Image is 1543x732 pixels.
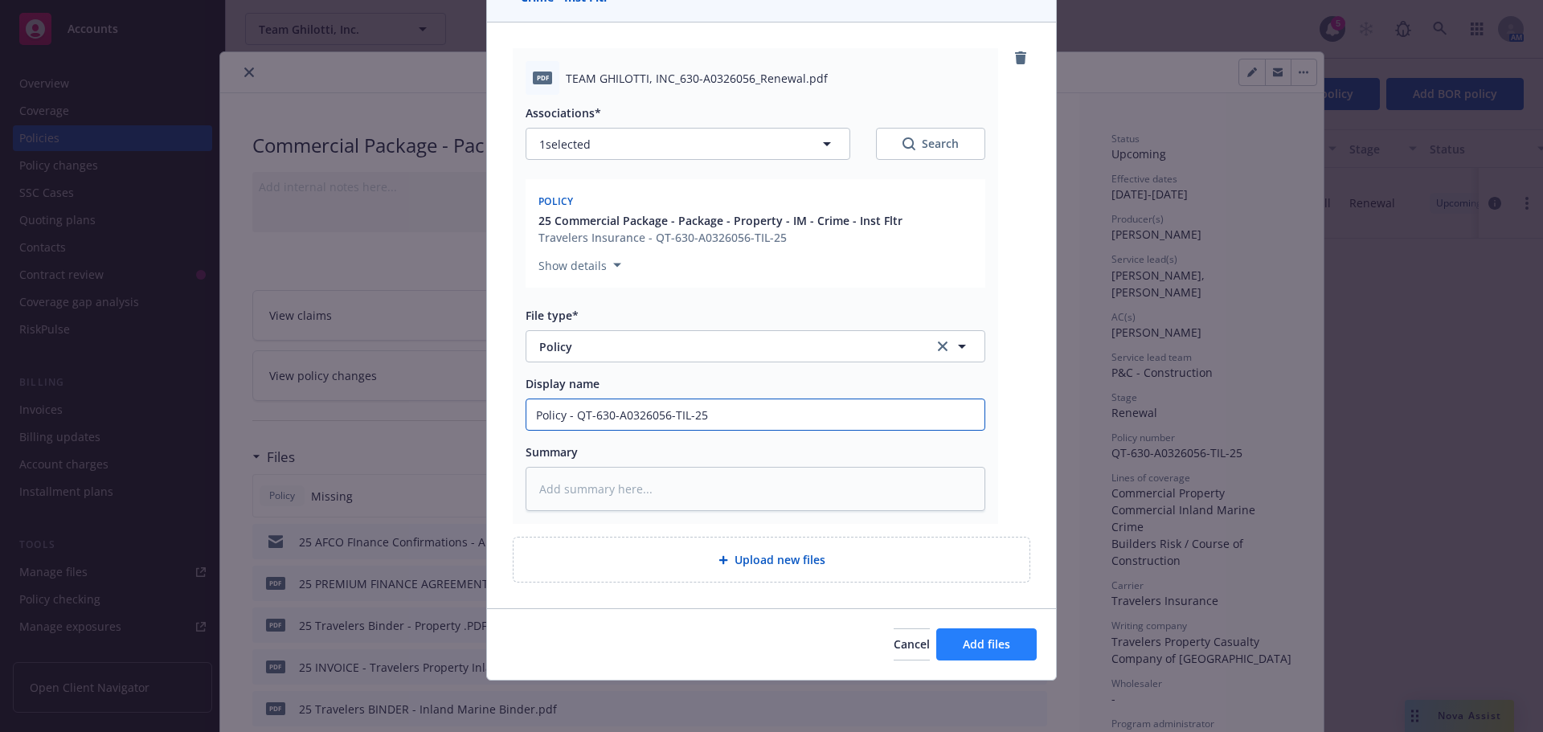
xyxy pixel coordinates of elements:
button: Add files [936,628,1037,660]
span: Add files [963,636,1010,652]
div: Upload new files [513,537,1030,583]
button: Cancel [894,628,930,660]
span: Upload new files [735,551,825,568]
span: Cancel [894,636,930,652]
